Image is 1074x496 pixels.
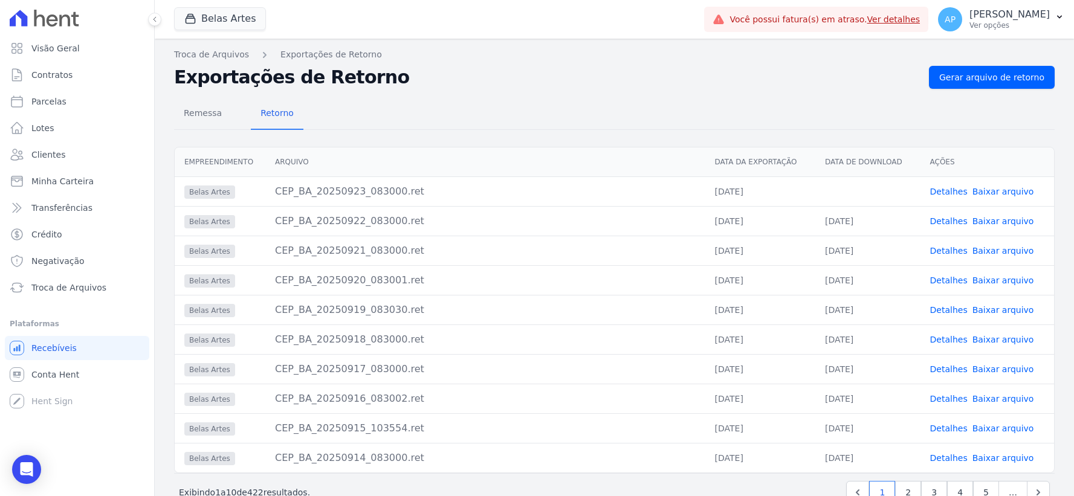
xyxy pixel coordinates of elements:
[31,122,54,134] span: Lotes
[5,222,149,246] a: Crédito
[930,364,968,374] a: Detalhes
[945,15,956,24] span: AP
[815,265,920,295] td: [DATE]
[815,384,920,413] td: [DATE]
[930,335,968,344] a: Detalhes
[275,243,696,258] div: CEP_BA_20250921_083000.ret
[5,116,149,140] a: Lotes
[31,149,65,161] span: Clientes
[174,48,249,61] a: Troca de Arquivos
[815,295,920,324] td: [DATE]
[5,169,149,193] a: Minha Carteira
[930,246,968,256] a: Detalhes
[275,214,696,228] div: CEP_BA_20250922_083000.ret
[972,394,1034,404] a: Baixar arquivo
[815,443,920,472] td: [DATE]
[972,453,1034,463] a: Baixar arquivo
[275,273,696,288] div: CEP_BA_20250920_083001.ret
[184,245,235,258] span: Belas Artes
[184,452,235,465] span: Belas Artes
[31,95,66,108] span: Parcelas
[275,451,696,465] div: CEP_BA_20250914_083000.ret
[815,413,920,443] td: [DATE]
[939,71,1044,83] span: Gerar arquivo de retorno
[31,228,62,240] span: Crédito
[930,424,968,433] a: Detalhes
[972,424,1034,433] a: Baixar arquivo
[930,453,968,463] a: Detalhes
[31,342,77,354] span: Recebíveis
[31,42,80,54] span: Visão Geral
[705,176,815,206] td: [DATE]
[31,255,85,267] span: Negativação
[275,362,696,376] div: CEP_BA_20250917_083000.ret
[729,13,920,26] span: Você possui fatura(s) em atraso.
[705,413,815,443] td: [DATE]
[31,369,79,381] span: Conta Hent
[175,147,265,177] th: Empreendimento
[972,275,1034,285] a: Baixar arquivo
[972,305,1034,315] a: Baixar arquivo
[184,274,235,288] span: Belas Artes
[969,21,1050,30] p: Ver opções
[5,275,149,300] a: Troca de Arquivos
[972,216,1034,226] a: Baixar arquivo
[930,187,968,196] a: Detalhes
[275,303,696,317] div: CEP_BA_20250919_083030.ret
[705,206,815,236] td: [DATE]
[930,216,968,226] a: Detalhes
[972,364,1034,374] a: Baixar arquivo
[275,391,696,406] div: CEP_BA_20250916_083002.ret
[174,7,266,30] button: Belas Artes
[705,295,815,324] td: [DATE]
[815,147,920,177] th: Data de Download
[5,63,149,87] a: Contratos
[705,443,815,472] td: [DATE]
[5,89,149,114] a: Parcelas
[31,69,73,81] span: Contratos
[5,336,149,360] a: Recebíveis
[930,275,968,285] a: Detalhes
[705,236,815,265] td: [DATE]
[920,147,1054,177] th: Ações
[5,249,149,273] a: Negativação
[705,324,815,354] td: [DATE]
[972,335,1034,344] a: Baixar arquivo
[251,98,303,130] a: Retorno
[705,384,815,413] td: [DATE]
[184,185,235,199] span: Belas Artes
[31,282,106,294] span: Troca de Arquivos
[815,324,920,354] td: [DATE]
[174,48,1055,61] nav: Breadcrumb
[253,101,301,125] span: Retorno
[31,175,94,187] span: Minha Carteira
[929,66,1055,89] a: Gerar arquivo de retorno
[972,187,1034,196] a: Baixar arquivo
[280,48,382,61] a: Exportações de Retorno
[184,422,235,436] span: Belas Artes
[184,393,235,406] span: Belas Artes
[12,455,41,484] div: Open Intercom Messenger
[174,98,303,130] nav: Tab selector
[275,421,696,436] div: CEP_BA_20250915_103554.ret
[930,394,968,404] a: Detalhes
[705,265,815,295] td: [DATE]
[5,36,149,60] a: Visão Geral
[705,354,815,384] td: [DATE]
[31,202,92,214] span: Transferências
[184,215,235,228] span: Belas Artes
[184,304,235,317] span: Belas Artes
[184,333,235,347] span: Belas Artes
[705,147,815,177] th: Data da Exportação
[969,8,1050,21] p: [PERSON_NAME]
[176,101,229,125] span: Remessa
[174,66,919,88] h2: Exportações de Retorno
[10,317,144,331] div: Plataformas
[275,332,696,347] div: CEP_BA_20250918_083000.ret
[184,363,235,376] span: Belas Artes
[174,98,231,130] a: Remessa
[867,14,920,24] a: Ver detalhes
[5,362,149,387] a: Conta Hent
[815,236,920,265] td: [DATE]
[815,206,920,236] td: [DATE]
